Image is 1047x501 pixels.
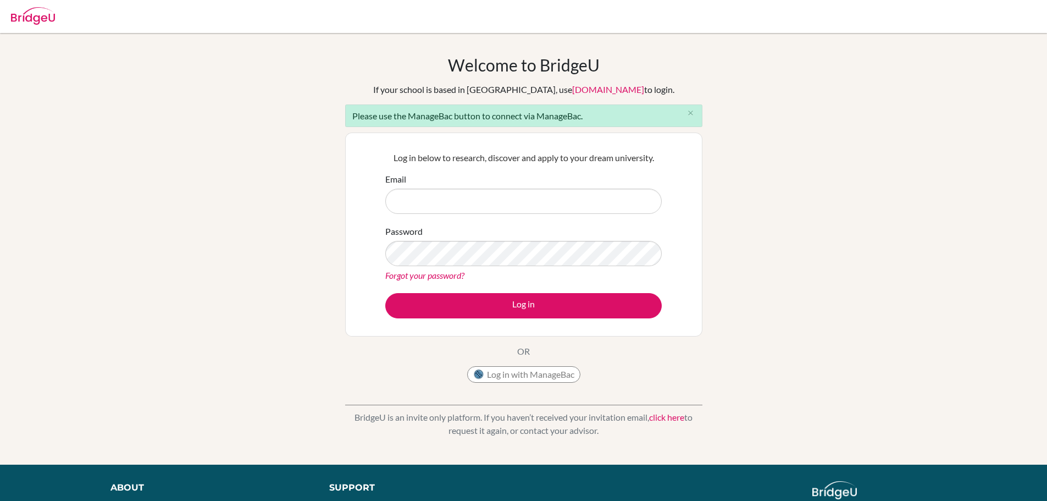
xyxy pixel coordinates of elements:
[385,173,406,186] label: Email
[385,225,423,238] label: Password
[329,481,511,494] div: Support
[11,7,55,25] img: Bridge-U
[385,151,662,164] p: Log in below to research, discover and apply to your dream university.
[345,104,702,127] div: Please use the ManageBac button to connect via ManageBac.
[686,109,695,117] i: close
[517,345,530,358] p: OR
[649,412,684,422] a: click here
[385,270,464,280] a: Forgot your password?
[572,84,644,95] a: [DOMAIN_NAME]
[345,411,702,437] p: BridgeU is an invite only platform. If you haven’t received your invitation email, to request it ...
[385,293,662,318] button: Log in
[448,55,600,75] h1: Welcome to BridgeU
[373,83,674,96] div: If your school is based in [GEOGRAPHIC_DATA], use to login.
[812,481,857,499] img: logo_white@2x-f4f0deed5e89b7ecb1c2cc34c3e3d731f90f0f143d5ea2071677605dd97b5244.png
[110,481,304,494] div: About
[467,366,580,383] button: Log in with ManageBac
[680,105,702,122] button: Close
